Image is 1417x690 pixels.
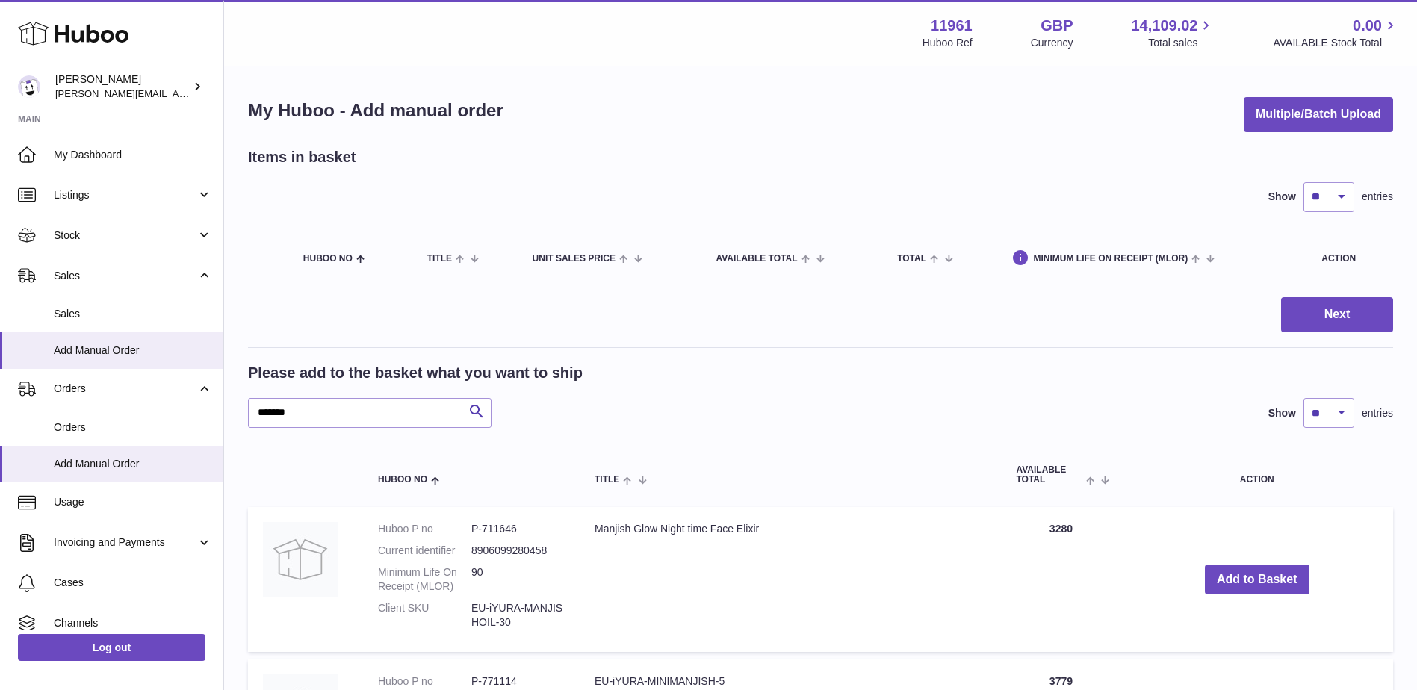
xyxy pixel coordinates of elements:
[1131,16,1215,50] a: 14,109.02 Total sales
[18,75,40,98] img: raghav@transformative.in
[378,674,471,689] dt: Huboo P no
[54,188,196,202] span: Listings
[1268,190,1296,204] label: Show
[378,601,471,630] dt: Client SKU
[378,544,471,558] dt: Current identifier
[54,344,212,358] span: Add Manual Order
[263,522,338,597] img: Manjish Glow Night time Face Elixir
[1268,406,1296,420] label: Show
[54,616,212,630] span: Channels
[248,147,356,167] h2: Items in basket
[1353,16,1382,36] span: 0.00
[54,535,196,550] span: Invoicing and Payments
[54,269,196,283] span: Sales
[471,565,565,594] dd: 90
[1016,465,1082,485] span: AVAILABLE Total
[55,72,190,101] div: [PERSON_NAME]
[1033,254,1188,264] span: Minimum Life On Receipt (MLOR)
[595,475,619,485] span: Title
[378,475,427,485] span: Huboo no
[1001,507,1120,651] td: 3280
[1362,190,1393,204] span: entries
[378,565,471,594] dt: Minimum Life On Receipt (MLOR)
[931,16,973,36] strong: 11961
[923,36,973,50] div: Huboo Ref
[18,634,205,661] a: Log out
[1041,16,1073,36] strong: GBP
[303,254,353,264] span: Huboo no
[1244,97,1393,132] button: Multiple/Batch Upload
[54,148,212,162] span: My Dashboard
[1120,450,1393,500] th: Action
[1273,16,1399,50] a: 0.00 AVAILABLE Stock Total
[471,522,565,536] dd: P-711646
[1281,297,1393,332] button: Next
[248,363,583,383] h2: Please add to the basket what you want to ship
[54,420,212,435] span: Orders
[55,87,300,99] span: [PERSON_NAME][EMAIL_ADDRESS][DOMAIN_NAME]
[1321,254,1378,264] div: Action
[54,382,196,396] span: Orders
[1273,36,1399,50] span: AVAILABLE Stock Total
[54,576,212,590] span: Cases
[54,457,212,471] span: Add Manual Order
[1131,16,1197,36] span: 14,109.02
[54,495,212,509] span: Usage
[897,254,926,264] span: Total
[1362,406,1393,420] span: entries
[580,507,1001,651] td: Manjish Glow Night time Face Elixir
[1031,36,1073,50] div: Currency
[716,254,797,264] span: AVAILABLE Total
[54,307,212,321] span: Sales
[1205,565,1309,595] button: Add to Basket
[427,254,452,264] span: Title
[471,544,565,558] dd: 8906099280458
[54,229,196,243] span: Stock
[378,522,471,536] dt: Huboo P no
[533,254,616,264] span: Unit Sales Price
[1148,36,1215,50] span: Total sales
[471,674,565,689] dd: P-771114
[248,99,503,122] h1: My Huboo - Add manual order
[471,601,565,630] dd: EU-iYURA-MANJISHOIL-30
